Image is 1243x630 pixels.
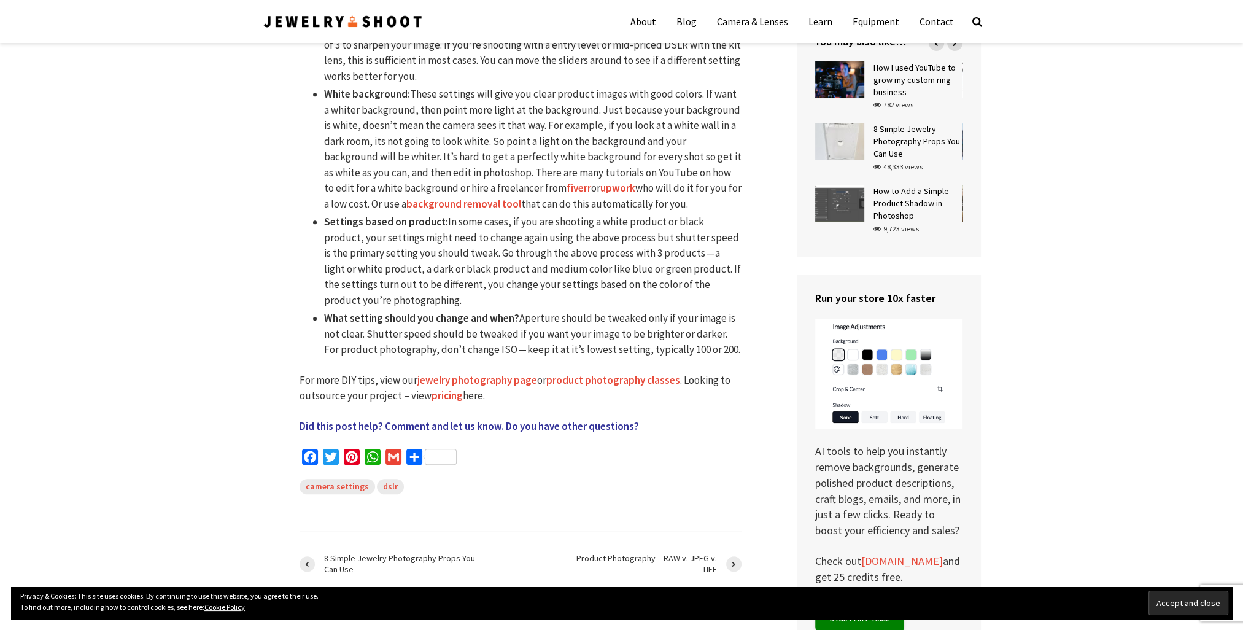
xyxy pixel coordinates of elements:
[667,6,706,37] a: Blog
[815,319,962,539] p: AI tools to help you instantly remove backgrounds, generate polished product descriptions, craft ...
[873,185,949,221] a: How to Add a Simple Product Shadow in Photoshop
[521,553,742,575] a: Product Photography – RAW v. JPEG v. TIFF
[873,124,960,160] a: 8 Simple Jewelry Photography Props You Can Use
[362,449,383,469] a: WhatsApp
[404,449,459,469] a: Share
[417,373,537,387] a: jewelry photography page
[383,449,404,469] a: Gmail
[562,553,717,575] span: Product Photography – RAW v. JPEG v. TIFF
[324,87,410,101] strong: White background:
[815,291,962,306] h4: Run your store 10x faster
[910,6,963,37] a: Contact
[708,6,797,37] a: Camera & Lenses
[600,181,635,195] a: upwork
[873,62,956,98] a: How I used YouTube to grow my custom ring business
[567,181,591,195] a: fiverr
[406,197,521,211] a: background removal tool
[546,373,680,387] a: product photography classes
[873,100,913,111] div: 782 views
[324,21,742,84] li: Use Unsharp Mask with a setting of 60, radius of 1 and threshold of 3 to sharpen your image. If y...
[324,214,742,308] li: In some cases, if you are shooting a white product or black product, your settings might need to ...
[341,449,362,469] a: Pinterest
[11,587,1232,619] div: Privacy & Cookies: This site uses cookies. By continuing to use this website, you agree to their ...
[1148,591,1228,615] input: Accept and close
[324,553,479,575] span: 8 Simple Jewelry Photography Props You Can Use
[300,479,375,494] a: camera settings
[861,554,943,569] a: [DOMAIN_NAME]
[300,419,639,433] strong: Did this post help? Comment and let us know. Do you have other questions?
[621,6,665,37] a: About
[377,479,404,494] a: dslr
[324,311,519,325] strong: What setting should you change and when?
[799,6,842,37] a: Learn
[843,6,908,37] a: Equipment
[873,224,919,235] div: 9,723 views
[324,215,448,228] strong: Settings based on product:
[300,553,521,575] a: 8 Simple Jewelry Photography Props You Can Use
[324,311,742,358] li: Aperture should be tweaked only if your image is not clear. Shutter speed should be tweaked if yo...
[873,161,923,173] div: 48,333 views
[300,449,320,469] a: Facebook
[432,389,463,403] a: pricing
[324,87,742,212] li: These settings will give you clear product images with good colors. If want a whiter background, ...
[204,602,245,612] a: Cookie Policy
[320,449,341,469] a: Twitter
[815,553,962,585] p: Check out and get 25 credits free.
[300,373,742,404] p: For more DIY tips, view our or . Looking to outsource your project – view here.
[263,14,424,30] img: Jewelry Photographer Bay Area - San Francisco | Nationwide via Mail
